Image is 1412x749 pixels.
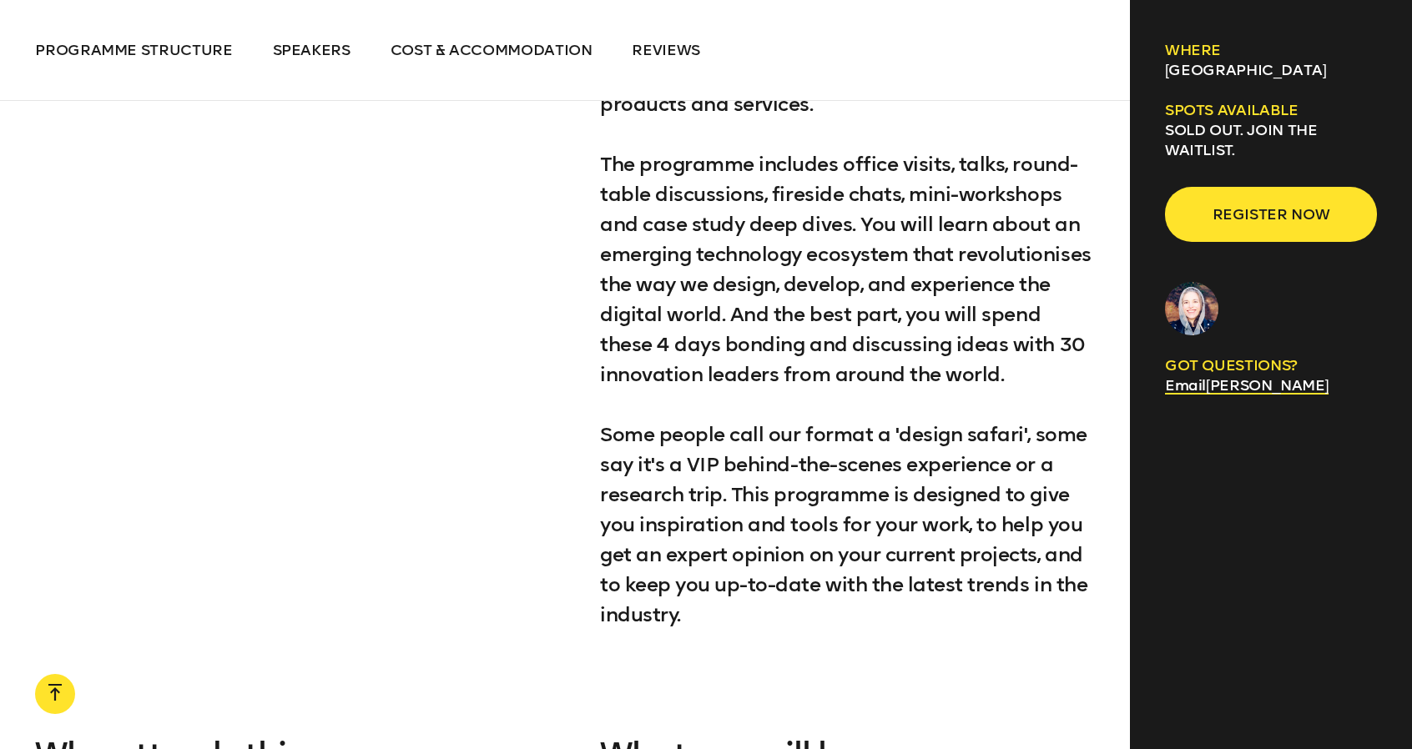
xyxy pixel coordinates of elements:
span: Register now [1192,199,1350,230]
p: SOLD OUT. Join the waitlist. [1165,120,1377,160]
span: Reviews [632,41,700,59]
span: Cost & Accommodation [391,41,593,59]
p: GOT QUESTIONS? [1165,355,1377,375]
p: [GEOGRAPHIC_DATA] [1165,60,1377,80]
p: The programme includes office visits, talks, round-table discussions, fireside chats, mini-worksh... [600,149,1094,390]
span: Programme structure [35,41,232,59]
h6: Where [1165,40,1377,60]
a: Email[PERSON_NAME] [1165,376,1329,395]
p: Some people call our format a 'design safari', some say it's a VIP behind-the-scenes experience o... [600,420,1094,630]
h6: Spots available [1165,100,1377,120]
span: Speakers [273,41,350,59]
button: Register now [1165,187,1377,242]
